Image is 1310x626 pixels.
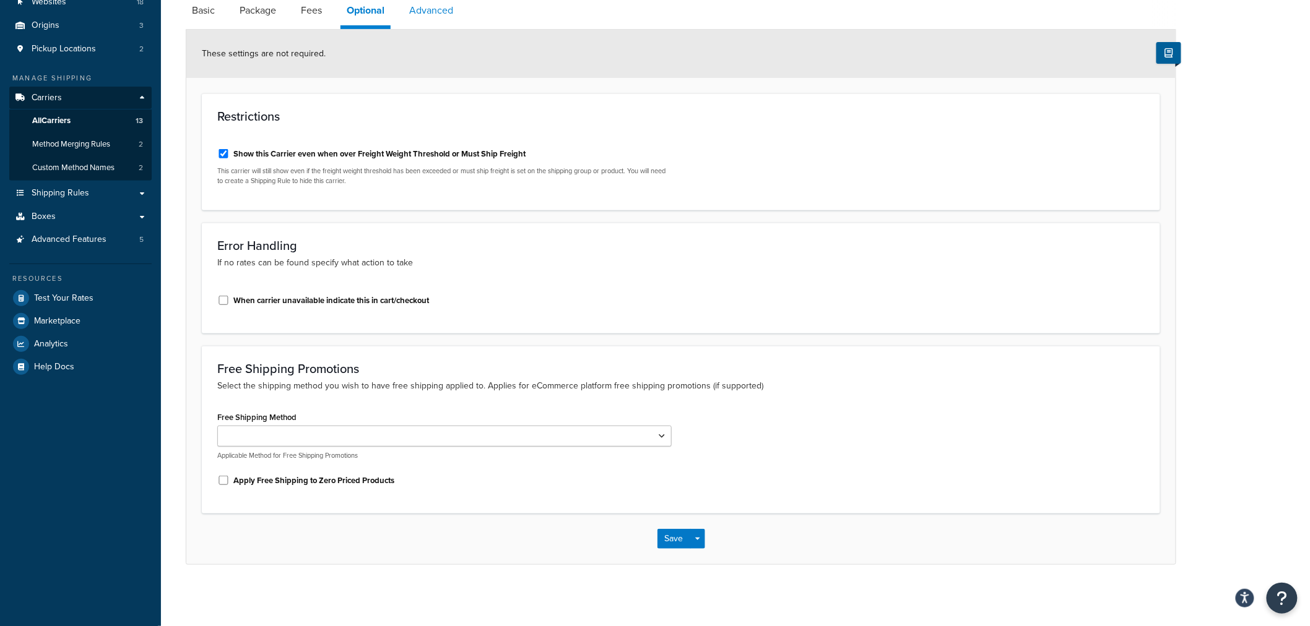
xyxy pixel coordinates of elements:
[32,234,106,245] span: Advanced Features
[139,20,144,31] span: 3
[217,166,672,186] p: This carrier will still show even if the freight weight threshold has been exceeded or must ship ...
[32,20,59,31] span: Origins
[9,356,152,378] a: Help Docs
[9,156,152,179] a: Custom Method Names2
[657,529,691,549] button: Save
[217,379,1145,393] p: Select the shipping method you wish to have free shipping applied to. Applies for eCommerce platf...
[9,109,152,132] a: AllCarriers13
[32,212,56,222] span: Boxes
[9,182,152,205] a: Shipping Rules
[32,44,96,54] span: Pickup Locations
[136,116,143,126] span: 13
[217,362,1145,375] h3: Free Shipping Promotions
[139,139,143,150] span: 2
[139,44,144,54] span: 2
[34,362,74,372] span: Help Docs
[34,293,93,304] span: Test Your Rates
[9,14,152,37] li: Origins
[9,38,152,61] a: Pickup Locations2
[9,133,152,156] a: Method Merging Rules2
[9,228,152,251] li: Advanced Features
[32,139,110,150] span: Method Merging Rules
[233,475,394,486] label: Apply Free Shipping to Zero Priced Products
[32,116,71,126] span: All Carriers
[9,156,152,179] li: Custom Method Names
[139,234,144,245] span: 5
[217,413,297,422] label: Free Shipping Method
[217,239,1145,252] h3: Error Handling
[34,339,68,349] span: Analytics
[9,333,152,355] a: Analytics
[32,93,62,103] span: Carriers
[217,109,1145,123] h3: Restrictions
[217,451,672,460] p: Applicable Method for Free Shipping Promotions
[202,47,326,60] span: These settings are not required.
[9,273,152,284] div: Resources
[9,205,152,228] a: Boxes
[233,148,526,160] label: Show this Carrier even when over Freight Weight Threshold or Must Ship Freight
[32,163,115,173] span: Custom Method Names
[9,38,152,61] li: Pickup Locations
[217,256,1145,270] p: If no rates can be found specify what action to take
[139,163,143,173] span: 2
[9,87,152,181] li: Carriers
[1267,583,1298,614] button: Open Resource Center
[9,87,152,109] a: Carriers
[9,14,152,37] a: Origins3
[9,73,152,84] div: Manage Shipping
[9,287,152,309] a: Test Your Rates
[34,316,80,327] span: Marketplace
[32,188,89,199] span: Shipping Rules
[9,228,152,251] a: Advanced Features5
[233,295,429,306] label: When carrier unavailable indicate this in cart/checkout
[9,133,152,156] li: Method Merging Rules
[1156,42,1181,64] button: Show Help Docs
[9,310,152,332] a: Marketplace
